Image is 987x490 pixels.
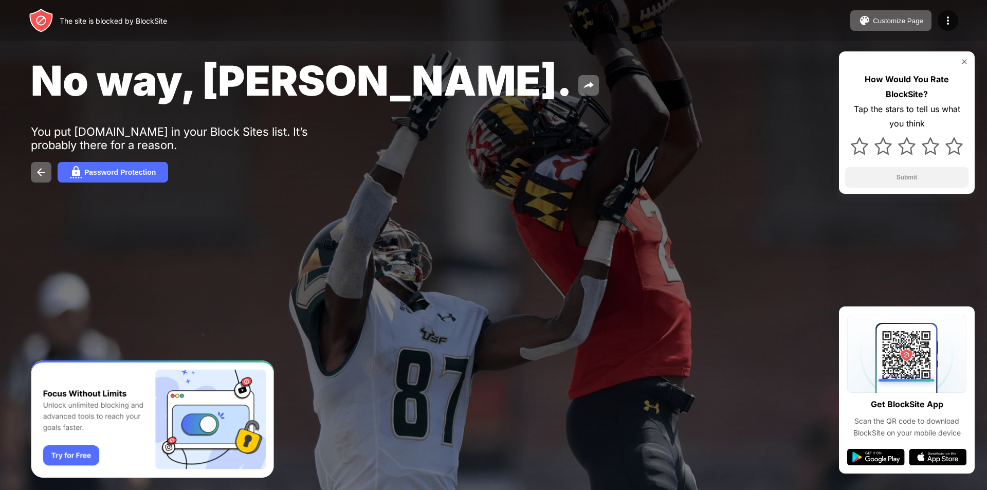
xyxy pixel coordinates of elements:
[847,449,905,465] img: google-play.svg
[31,360,274,478] iframe: Banner
[922,137,939,155] img: star.svg
[31,56,572,105] span: No way, [PERSON_NAME].
[847,315,966,393] img: qrcode.svg
[845,167,968,188] button: Submit
[898,137,916,155] img: star.svg
[847,415,966,439] div: Scan the QR code to download BlockSite on your mobile device
[70,166,82,178] img: password.svg
[58,162,168,183] button: Password Protection
[845,102,968,132] div: Tap the stars to tell us what you think
[582,79,595,92] img: share.svg
[29,8,53,33] img: header-logo.svg
[850,10,931,31] button: Customize Page
[942,14,954,27] img: menu-icon.svg
[31,125,349,152] div: You put [DOMAIN_NAME] in your Block Sites list. It’s probably there for a reason.
[60,16,167,25] div: The site is blocked by BlockSite
[84,168,156,176] div: Password Protection
[851,137,868,155] img: star.svg
[945,137,963,155] img: star.svg
[871,397,943,412] div: Get BlockSite App
[35,166,47,178] img: back.svg
[858,14,871,27] img: pallet.svg
[874,137,892,155] img: star.svg
[845,72,968,102] div: How Would You Rate BlockSite?
[909,449,966,465] img: app-store.svg
[960,58,968,66] img: rate-us-close.svg
[873,17,923,25] div: Customize Page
